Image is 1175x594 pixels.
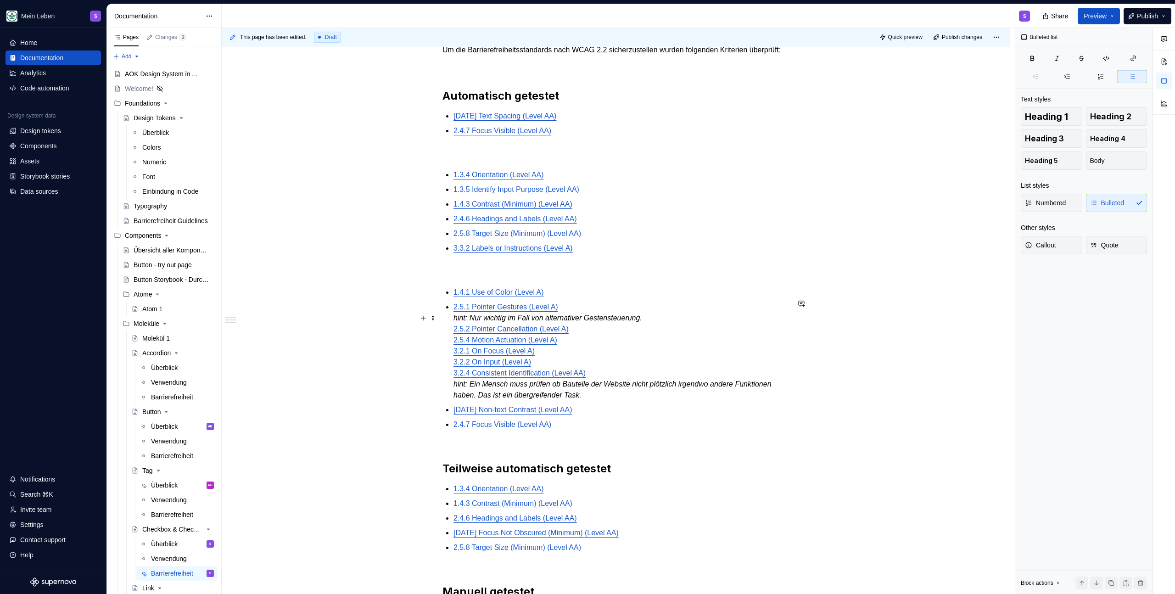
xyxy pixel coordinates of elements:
a: 2.5.2 Pointer Cancellation (Level A) [453,325,569,333]
a: Button [128,404,218,419]
a: 2.4.6 Headings and Labels (Level AA) [453,215,577,223]
span: Preview [1084,11,1107,21]
div: Mein Leben [21,11,55,21]
span: Heading 2 [1090,112,1131,121]
a: Data sources [6,184,101,199]
a: Design tokens [6,123,101,138]
button: Heading 3 [1021,129,1082,148]
span: Numbered [1025,198,1066,207]
a: ÜberblickAB [136,419,218,434]
a: 2.5.1 Pointer Gestures (Level A) [453,303,558,311]
div: AB [208,422,213,431]
a: 2.5.8 Target Size (Minimum) (Level AA) [453,230,581,237]
div: Foundations [125,99,160,108]
a: Tag [128,463,218,478]
div: Barrierefreiheit Guidelines [134,216,208,225]
div: Components [125,231,161,240]
a: Barrierefreiheit [136,390,218,404]
div: Components [20,141,56,151]
a: Storybook stories [6,169,101,184]
img: df5db9ef-aba0-4771-bf51-9763b7497661.png [6,11,17,22]
a: 3.2.2 On Input (Level A) [453,358,531,366]
button: Help [6,548,101,562]
div: Button - try out page [134,260,192,269]
a: 1.3.4 Orientation (Level AA) [453,171,544,179]
a: Invite team [6,502,101,517]
div: Moleküle [119,316,218,331]
div: Code automation [20,84,69,93]
strong: Automatisch getestet [442,89,559,102]
span: Heading 3 [1025,134,1064,143]
button: Publish changes [930,31,986,44]
button: Heading 4 [1086,129,1147,148]
a: Barrierefreiheit [136,448,218,463]
div: AOK Design System in Arbeit [125,69,201,78]
a: 3.3.2 Labels or Instructions (Level A) [453,244,573,252]
a: Atom 1 [128,302,218,316]
div: Font [142,172,155,181]
a: Übersicht aller Komponenten [119,243,218,258]
div: Molekül 1 [142,334,170,343]
a: Verwendung [136,493,218,507]
span: 2 [179,34,186,41]
div: Button Storybook - Durchstich! [134,275,209,284]
div: List styles [1021,181,1049,190]
div: Verwendung [151,378,187,387]
span: Heading 4 [1090,134,1125,143]
div: Atome [134,290,152,299]
em: hint: Ein Mensch muss prüfen ob Bauteile der Website nicht plötzlich irgendwo andere Funktionen h... [453,380,773,399]
a: Assets [6,154,101,168]
a: Verwendung [136,551,218,566]
a: 3.2.4 Consistent Identification (Level AA) [453,369,586,377]
div: Verwendung [151,495,187,504]
button: Publish [1124,8,1171,24]
button: Mein LebenS [2,6,105,26]
a: 2.5.8 Target Size (Minimum) (Level AA) [453,544,581,551]
div: Accordion [142,348,171,358]
div: Changes [155,34,186,41]
div: Documentation [114,11,201,21]
div: Assets [20,157,39,166]
div: Invite team [20,505,51,514]
button: Heading 1 [1021,107,1082,126]
div: Notifications [20,475,55,484]
span: Add [122,53,131,60]
div: Contact support [20,535,66,544]
a: Typography [119,199,218,213]
a: Code automation [6,81,101,95]
a: Analytics [6,66,101,80]
a: 1.3.4 Orientation (Level AA) [453,485,544,493]
a: ÜberblickS [136,537,218,551]
div: Storybook stories [20,172,70,181]
a: Checkbox & Checkbox Group [128,522,218,537]
div: Foundations [110,96,218,111]
div: Tag [142,466,153,475]
a: Colors [128,140,218,155]
button: Notifications [6,472,101,487]
a: 2.4.7 Focus Visible (Level AA) [453,420,551,428]
button: Search ⌘K [6,487,101,502]
a: Einbindung in Code [128,184,218,199]
div: Barrierefreiheit [151,510,193,519]
span: Callout [1025,241,1056,250]
div: Barrierefreiheit [151,451,193,460]
a: Home [6,35,101,50]
a: Font [128,169,218,184]
a: [DATE] Focus Not Obscured (Minimum) (Level AA) [453,529,619,537]
div: Data sources [20,187,58,196]
a: Verwendung [136,434,218,448]
a: Button Storybook - Durchstich! [119,272,218,287]
button: Heading 2 [1086,107,1147,126]
a: 1.3.5 Identify Input Purpose (Level AA) [453,185,579,193]
div: Übersicht aller Komponenten [134,246,209,255]
div: Text styles [1021,95,1051,104]
div: Analytics [20,68,46,78]
a: 1.4.1 Use of Color (Level A) [453,288,544,296]
a: 1.4.3 Contrast (Minimum) (Level AA) [453,499,572,507]
div: Überblick [151,539,178,549]
button: Share [1038,8,1074,24]
span: Quote [1090,241,1119,250]
p: Um die Barrierefreiheitsstandards nach WCAG 2.2 sicherzustellen wurden folgenden Kriterien überpr... [442,45,789,56]
div: Design tokens [20,126,61,135]
a: Numeric [128,155,218,169]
